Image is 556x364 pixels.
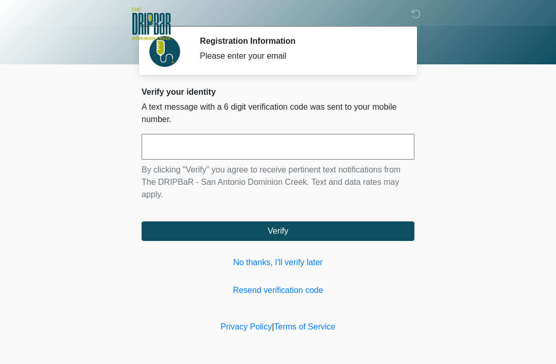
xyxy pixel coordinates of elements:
a: Terms of Service [274,322,335,331]
div: Please enter your email [200,50,399,62]
a: Privacy Policy [221,322,272,331]
img: The DRIPBaR - San Antonio Dominion Creek Logo [131,8,171,42]
a: No thanks, I'll verify later [142,256,414,269]
img: Agent Avatar [149,36,180,67]
p: A text message with a 6 digit verification code was sent to your mobile number. [142,101,414,126]
p: By clicking "Verify" you agree to receive pertinent text notifications from The DRIPBaR - San Ant... [142,164,414,201]
button: Verify [142,221,414,241]
a: | [272,322,274,331]
h2: Verify your identity [142,87,414,97]
a: Resend verification code [142,284,414,297]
